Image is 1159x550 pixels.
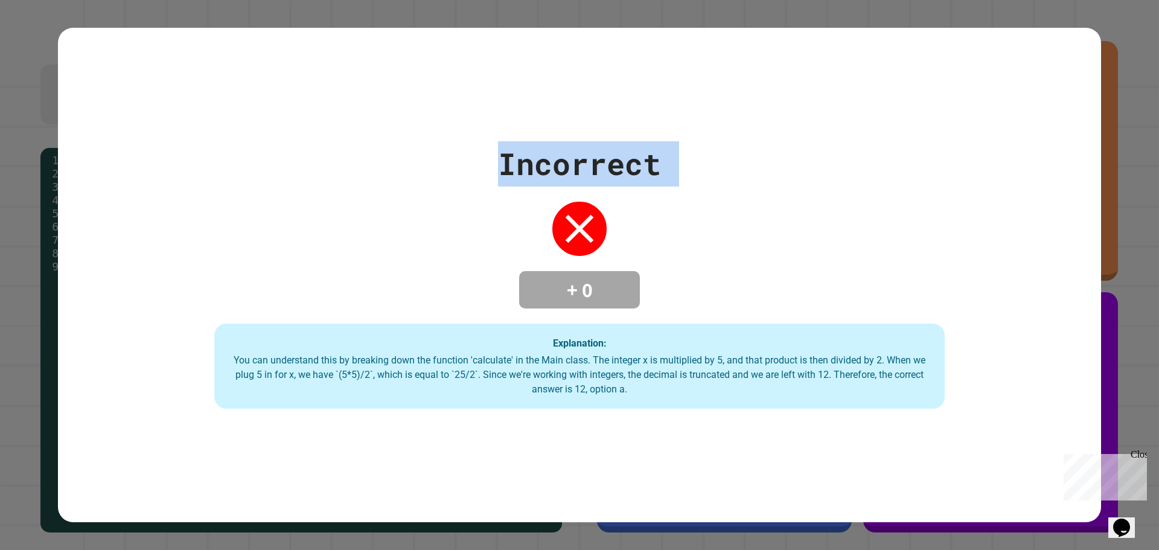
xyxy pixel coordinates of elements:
iframe: chat widget [1108,502,1147,538]
div: Chat with us now!Close [5,5,83,77]
div: You can understand this by breaking down the function 'calculate' in the Main class. The integer ... [226,353,933,397]
iframe: chat widget [1059,449,1147,500]
div: Incorrect [498,141,661,187]
strong: Explanation: [553,337,607,348]
h4: + 0 [531,277,628,302]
